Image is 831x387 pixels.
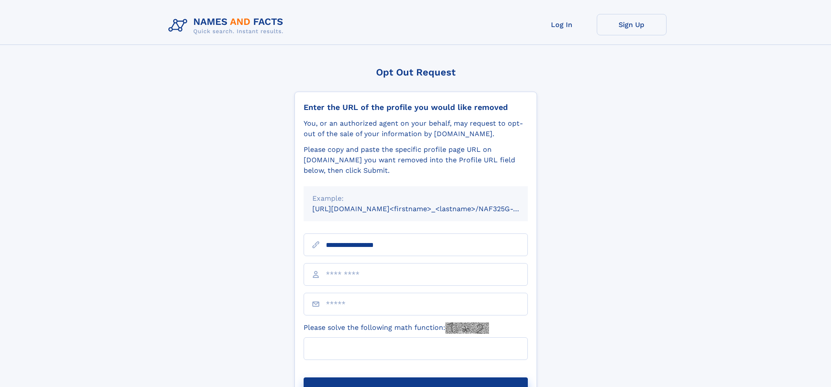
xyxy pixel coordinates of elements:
a: Sign Up [597,14,667,35]
div: Example: [312,193,519,204]
div: Opt Out Request [294,67,537,78]
div: Please copy and paste the specific profile page URL on [DOMAIN_NAME] you want removed into the Pr... [304,144,528,176]
label: Please solve the following math function: [304,322,489,334]
small: [URL][DOMAIN_NAME]<firstname>_<lastname>/NAF325G-xxxxxxxx [312,205,544,213]
a: Log In [527,14,597,35]
img: Logo Names and Facts [165,14,291,38]
div: Enter the URL of the profile you would like removed [304,103,528,112]
div: You, or an authorized agent on your behalf, may request to opt-out of the sale of your informatio... [304,118,528,139]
